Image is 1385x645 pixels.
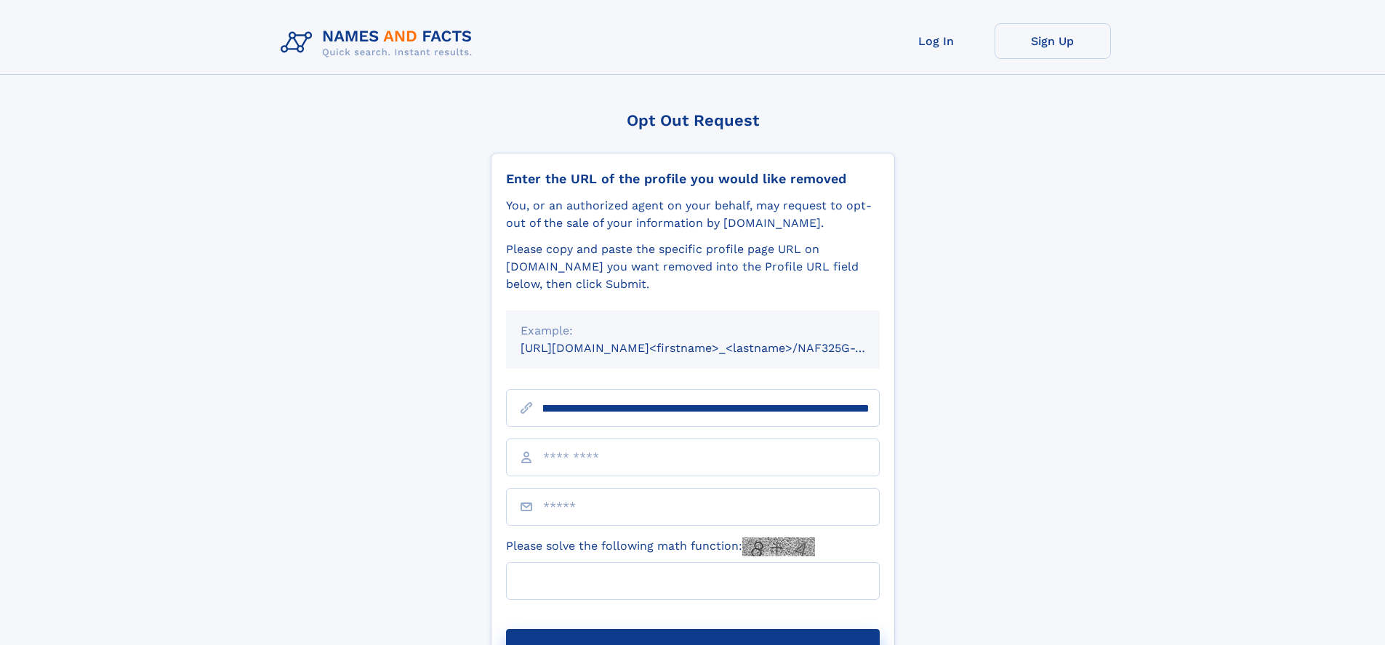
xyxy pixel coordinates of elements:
[506,537,815,556] label: Please solve the following math function:
[506,197,880,232] div: You, or an authorized agent on your behalf, may request to opt-out of the sale of your informatio...
[491,111,895,129] div: Opt Out Request
[521,322,865,340] div: Example:
[275,23,484,63] img: Logo Names and Facts
[506,241,880,293] div: Please copy and paste the specific profile page URL on [DOMAIN_NAME] you want removed into the Pr...
[506,171,880,187] div: Enter the URL of the profile you would like removed
[521,341,907,355] small: [URL][DOMAIN_NAME]<firstname>_<lastname>/NAF325G-xxxxxxxx
[995,23,1111,59] a: Sign Up
[878,23,995,59] a: Log In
